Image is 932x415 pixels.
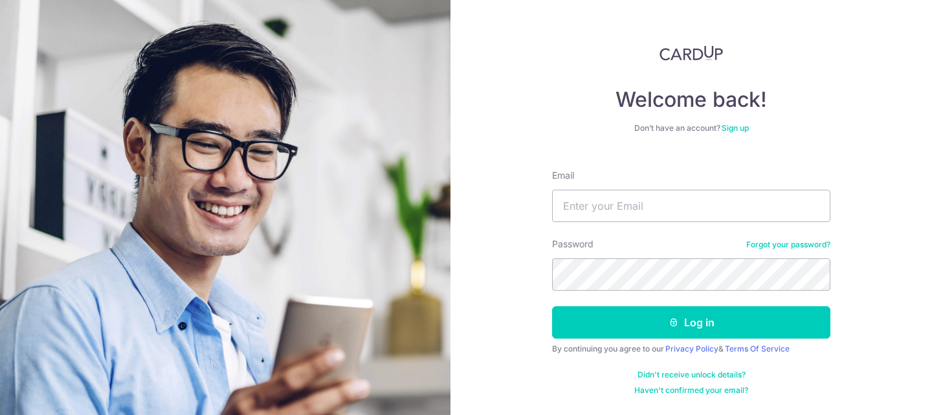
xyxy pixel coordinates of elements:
a: Haven't confirmed your email? [634,385,748,396]
a: Terms Of Service [725,344,790,353]
h4: Welcome back! [552,87,830,113]
div: Don’t have an account? [552,123,830,133]
label: Password [552,238,594,251]
a: Forgot your password? [746,240,830,250]
a: Didn't receive unlock details? [638,370,746,380]
label: Email [552,169,574,182]
button: Log in [552,306,830,339]
img: CardUp Logo [660,45,723,61]
div: By continuing you agree to our & [552,344,830,354]
a: Sign up [722,123,749,133]
input: Enter your Email [552,190,830,222]
a: Privacy Policy [665,344,718,353]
